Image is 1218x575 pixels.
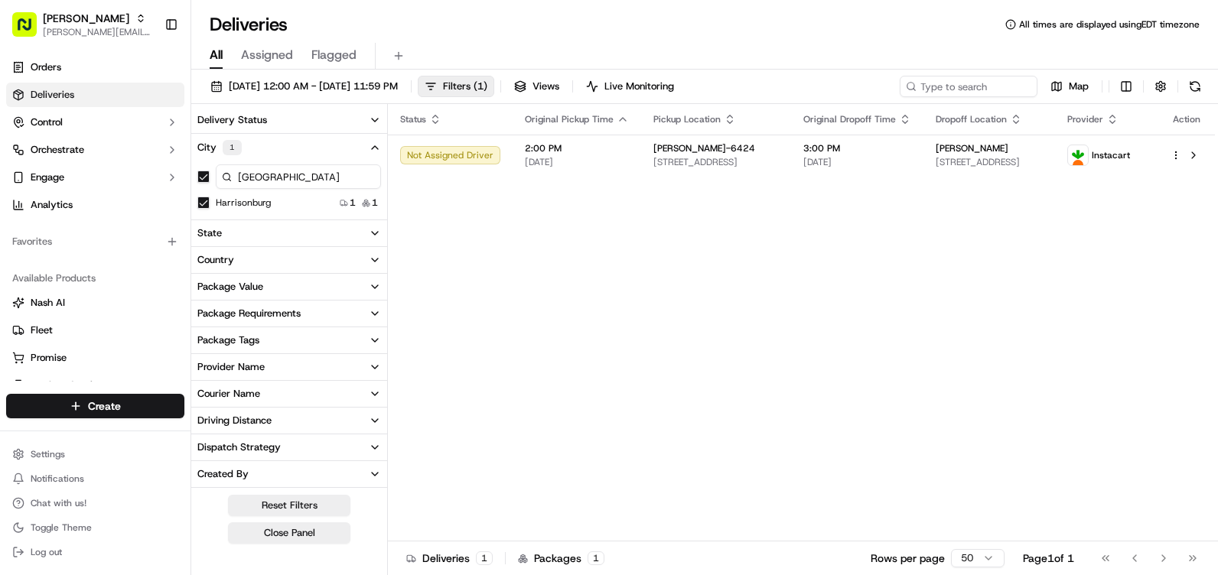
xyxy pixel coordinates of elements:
button: Settings [6,443,184,465]
button: Provider Name [191,354,387,380]
span: Views [532,80,559,93]
a: Analytics [6,193,184,217]
span: [STREET_ADDRESS] [936,156,1043,168]
span: Engage [31,171,64,184]
a: 💻API Documentation [123,216,252,243]
span: All times are displayed using EDT timezone [1019,18,1200,31]
span: Filters [443,80,487,93]
div: 💻 [129,223,142,236]
span: [DATE] [525,156,629,168]
span: 1 [372,197,378,209]
button: Map [1044,76,1096,97]
div: Courier Name [197,387,260,401]
div: Provider Name [197,360,265,374]
span: API Documentation [145,222,246,237]
input: City [216,164,381,189]
span: [STREET_ADDRESS] [653,156,779,168]
span: Settings [31,448,65,460]
span: Dropoff Location [936,113,1007,125]
div: 1 [588,551,604,565]
span: Toggle Theme [31,521,92,534]
button: [PERSON_NAME] [43,11,129,26]
button: Create [6,394,184,418]
div: 📗 [15,223,28,236]
span: Assigned [241,46,293,64]
span: Deliveries [31,88,74,102]
button: [DATE] 12:00 AM - [DATE] 11:59 PM [204,76,405,97]
button: Package Tags [191,327,387,353]
button: Orchestrate [6,138,184,162]
span: Provider [1067,113,1103,125]
span: Instacart [1092,149,1130,161]
button: Driving Distance [191,408,387,434]
span: [DATE] 12:00 AM - [DATE] 11:59 PM [229,80,398,93]
span: [PERSON_NAME] [936,142,1008,154]
input: Got a question? Start typing here... [40,99,275,115]
div: Available Products [6,266,184,291]
button: Engage [6,165,184,190]
button: Created By [191,461,387,487]
span: Knowledge Base [31,222,117,237]
div: Action [1171,113,1203,125]
h1: Deliveries [210,12,288,37]
div: Created By [197,467,249,481]
div: Page 1 of 1 [1023,551,1074,566]
span: [DATE] [803,156,911,168]
button: Promise [6,346,184,370]
span: Analytics [31,198,73,212]
span: Fleet [31,323,53,337]
div: State [197,226,222,240]
span: Orchestrate [31,143,84,157]
button: Product Catalog [6,373,184,398]
button: Control [6,110,184,135]
button: Filters(1) [418,76,494,97]
button: Dispatch Strategy [191,434,387,460]
span: Orders [31,60,61,74]
button: [PERSON_NAME][EMAIL_ADDRESS][PERSON_NAME][DOMAIN_NAME] [43,26,152,38]
span: Pylon [152,259,185,271]
div: We're available if you need us! [52,161,194,174]
div: Dispatch Strategy [197,440,281,454]
button: Toggle Theme [6,517,184,538]
button: Close Panel [228,522,350,544]
img: 1736555255976-a54dd68f-1ca7-489b-9aae-adbdc363a1c4 [15,146,43,174]
span: ( 1 ) [474,80,487,93]
span: 3:00 PM [803,142,911,154]
div: City [197,140,242,155]
a: Powered byPylon [108,258,185,271]
button: State [191,220,387,246]
button: Nash AI [6,291,184,315]
div: Packages [518,551,604,566]
button: Live Monitoring [579,76,681,97]
span: Notifications [31,473,84,485]
p: Rows per page [871,551,945,566]
span: Flagged [311,46,357,64]
img: profile_instacart_ahold_partner.png [1068,145,1088,165]
a: Product Catalog [12,378,178,392]
a: 📗Knowledge Base [9,216,123,243]
span: Chat with us! [31,497,86,509]
div: Delivery Status [197,113,267,127]
img: Nash [15,15,46,46]
span: Promise [31,351,67,365]
span: Live Monitoring [604,80,674,93]
button: Notifications [6,468,184,489]
div: Package Requirements [197,307,301,320]
button: Country [191,247,387,273]
div: Country [197,253,234,267]
span: All [210,46,223,64]
span: 1 [350,197,356,209]
button: Courier Name [191,381,387,407]
div: 1 [223,140,242,155]
span: 2:00 PM [525,142,629,154]
div: Package Value [197,280,263,294]
span: Pickup Location [653,113,721,125]
div: Deliveries [406,551,493,566]
div: Start new chat [52,146,251,161]
div: 1 [476,551,493,565]
div: Package Tags [197,333,259,347]
input: Type to search [900,76,1037,97]
button: Refresh [1184,76,1206,97]
button: Delivery Status [191,107,387,133]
